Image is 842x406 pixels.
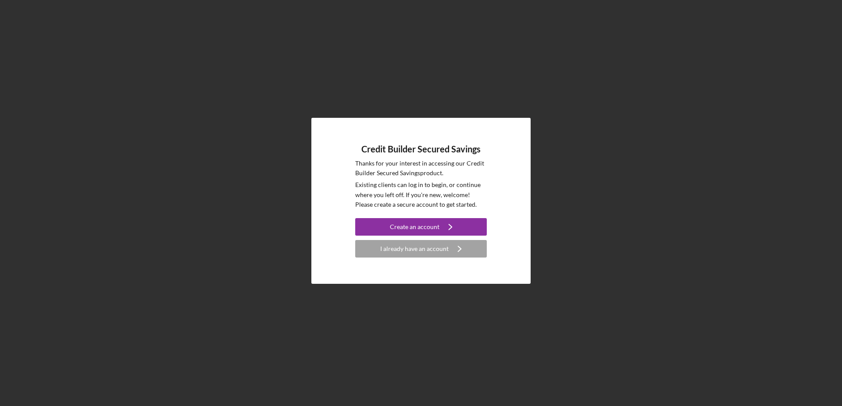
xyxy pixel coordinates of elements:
[355,218,487,236] button: Create an account
[355,159,487,178] p: Thanks for your interest in accessing our Credit Builder Secured Savings product.
[361,144,481,154] h4: Credit Builder Secured Savings
[390,218,439,236] div: Create an account
[355,218,487,238] a: Create an account
[355,180,487,209] p: Existing clients can log in to begin, or continue where you left off. If you're new, welcome! Ple...
[380,240,449,258] div: I already have an account
[355,240,487,258] button: I already have an account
